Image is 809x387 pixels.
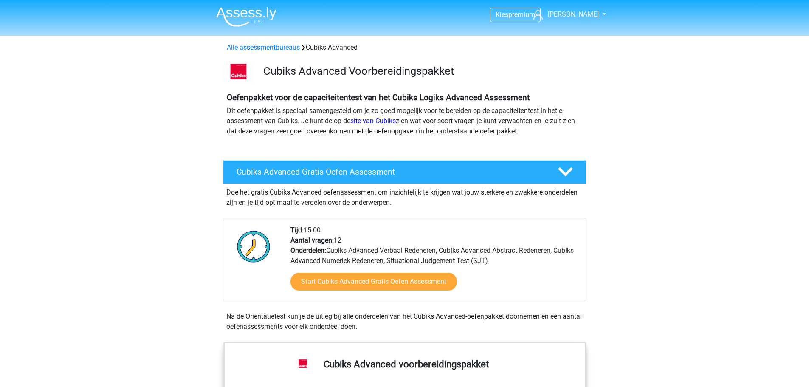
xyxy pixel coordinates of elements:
[216,7,276,27] img: Assessly
[263,65,580,78] h3: Cubiks Advanced Voorbereidingspakket
[227,106,583,136] p: Dit oefenpakket is speciaal samengesteld om je zo goed mogelijk voor te bereiden op de capaciteit...
[490,9,540,20] a: Kiespremium
[530,9,600,20] a: [PERSON_NAME]
[227,43,300,51] a: Alle assessmentbureaus
[237,167,544,177] h4: Cubiks Advanced Gratis Oefen Assessment
[290,273,457,291] a: Start Cubiks Advanced Gratis Oefen Assessment
[232,225,275,268] img: Klok
[223,184,586,208] div: Doe het gratis Cubiks Advanced oefenassessment om inzichtelijk te krijgen wat jouw sterkere en zw...
[284,225,586,301] div: 15:00 12 Cubiks Advanced Verbaal Redeneren, Cubiks Advanced Abstract Redeneren, Cubiks Advanced N...
[496,11,508,19] span: Kies
[223,42,586,53] div: Cubiks Advanced
[227,93,530,102] b: Oefenpakket voor de capaciteitentest van het Cubiks Logiks Advanced Assessment
[220,160,590,184] a: Cubiks Advanced Gratis Oefen Assessment
[350,117,396,125] a: site van Cubiks
[223,311,586,332] div: Na de Oriëntatietest kun je de uitleg bij alle onderdelen van het Cubiks Advanced-oefenpakket doo...
[290,236,334,244] b: Aantal vragen:
[548,10,599,18] span: [PERSON_NAME]
[223,63,254,82] img: logo-cubiks-300x193.png
[290,246,326,254] b: Onderdelen:
[290,226,304,234] b: Tijd:
[508,11,535,19] span: premium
